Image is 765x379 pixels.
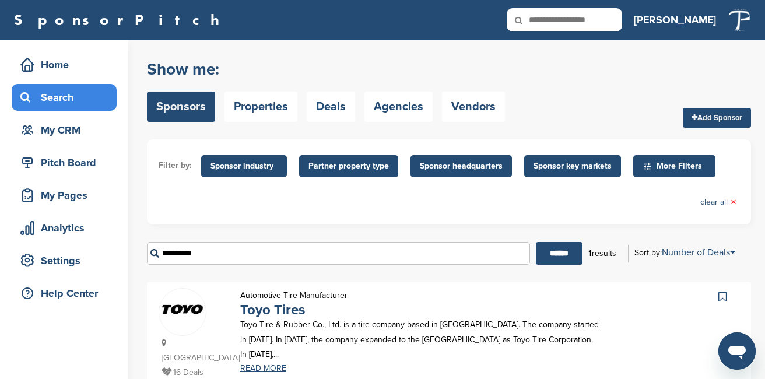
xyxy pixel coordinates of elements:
[728,8,751,33] img: Tp white on transparent
[643,160,710,173] span: More Filters
[634,7,716,33] a: [PERSON_NAME]
[308,160,389,173] span: Partner property type
[159,159,192,172] li: Filter by:
[159,289,206,327] a: Screen shot 2017 05 17 at 10.49.51 am
[17,185,117,206] div: My Pages
[634,12,716,28] h3: [PERSON_NAME]
[662,247,735,258] a: Number of Deals
[240,301,305,318] a: Toyo Tires
[17,87,117,108] div: Search
[14,12,227,27] a: SponsorPitch
[224,92,297,122] a: Properties
[240,317,600,362] p: Toyo Tire & Rubber Co., Ltd. is a tire company based in [GEOGRAPHIC_DATA]. The company started in...
[634,248,735,257] div: Sort by:
[588,248,592,258] b: 1
[364,92,433,122] a: Agencies
[17,120,117,141] div: My CRM
[683,108,751,128] a: Add Sponsor
[17,217,117,238] div: Analytics
[240,364,600,373] a: READ MORE
[534,160,612,173] span: Sponsor key markets
[12,280,117,307] a: Help Center
[582,244,622,264] div: results
[159,297,206,320] img: Screen shot 2017 05 17 at 10.49.51 am
[12,149,117,176] a: Pitch Board
[12,182,117,209] a: My Pages
[17,54,117,75] div: Home
[12,215,117,241] a: Analytics
[210,160,278,173] span: Sponsor industry
[147,59,505,80] h2: Show me:
[442,92,505,122] a: Vendors
[12,84,117,111] a: Search
[700,196,736,209] a: clear all×
[718,332,756,370] iframe: Button to launch messaging window
[12,247,117,274] a: Settings
[17,283,117,304] div: Help Center
[147,92,215,122] a: Sponsors
[731,196,736,209] span: ×
[240,288,348,303] p: Automotive Tire Manufacturer
[17,152,117,173] div: Pitch Board
[420,160,503,173] span: Sponsor headquarters
[162,336,229,365] p: [GEOGRAPHIC_DATA]
[12,51,117,78] a: Home
[12,117,117,143] a: My CRM
[17,250,117,271] div: Settings
[307,92,355,122] a: Deals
